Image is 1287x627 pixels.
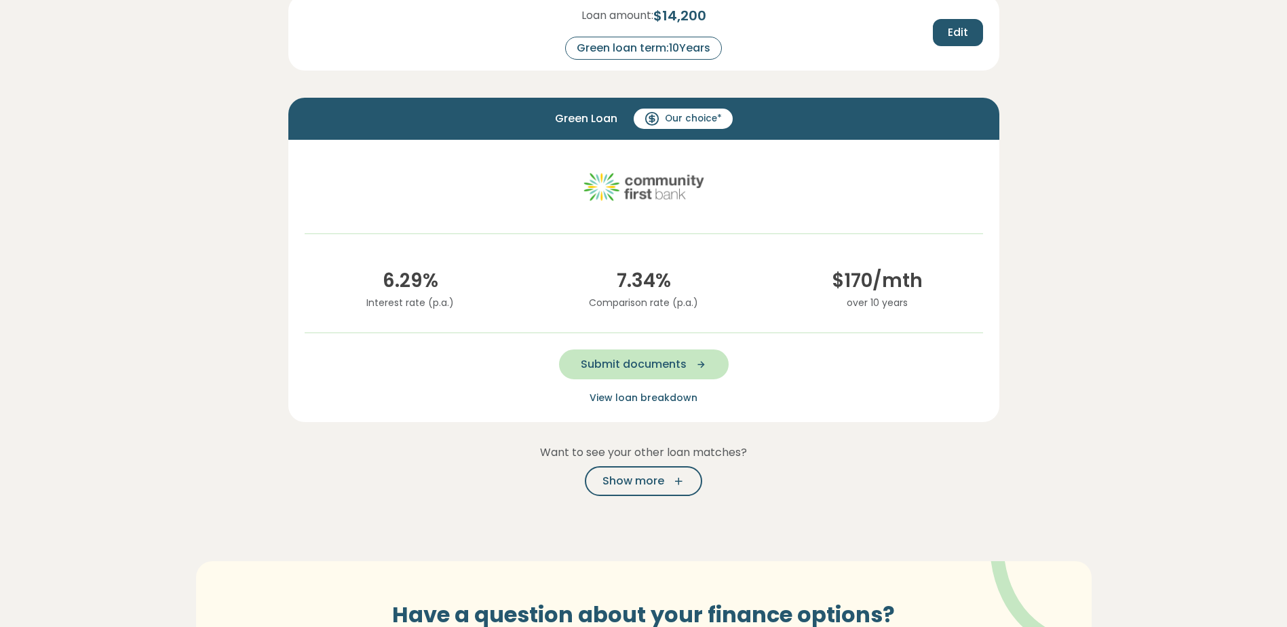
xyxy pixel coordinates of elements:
[305,295,516,310] p: Interest rate (p.a.)
[585,466,702,496] button: Show more
[590,391,697,404] span: View loan breakdown
[555,111,617,127] span: Green Loan
[771,267,983,295] span: $ 170 /mth
[288,444,999,461] p: Want to see your other loan matches?
[538,267,750,295] span: 7.34 %
[602,473,664,489] span: Show more
[581,356,687,373] span: Submit documents
[581,7,653,24] span: Loan amount:
[559,349,729,379] button: Submit documents
[665,112,722,126] span: Our choice*
[771,295,983,310] p: over 10 years
[583,156,705,217] img: community-first logo
[933,19,983,46] button: Edit
[538,295,750,310] p: Comparison rate (p.a.)
[948,24,968,41] span: Edit
[305,267,516,295] span: 6.29 %
[653,5,706,26] span: $ 14,200
[565,37,722,60] div: Green loan term: 10 Years
[585,390,702,406] button: View loan breakdown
